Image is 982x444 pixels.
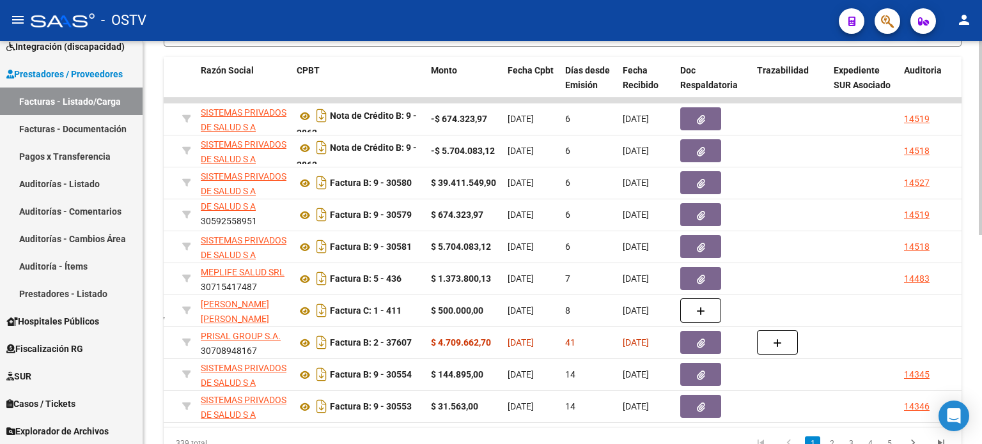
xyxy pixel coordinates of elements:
[201,297,286,324] div: 27289970962
[201,267,284,277] span: MEPLIFE SALUD SRL
[757,65,809,75] span: Trazabilidad
[508,146,534,156] span: [DATE]
[201,331,281,341] span: PRISAL GROUP S.A.
[10,12,26,27] mat-icon: menu
[431,337,491,348] strong: $ 4.709.662,70
[829,57,899,113] datatable-header-cell: Expediente SUR Asociado
[508,178,534,188] span: [DATE]
[313,137,330,158] i: Descargar documento
[623,337,649,348] span: [DATE]
[565,241,570,252] span: 6
[330,242,412,252] strong: Factura B: 9 - 30581
[565,369,575,379] span: 14
[618,57,675,113] datatable-header-cell: Fecha Recibido
[431,369,483,379] strong: $ 144.895,00
[313,332,330,353] i: Descargar documento
[623,146,649,156] span: [DATE]
[292,57,426,113] datatable-header-cell: CPBT
[313,236,330,257] i: Descargar documento
[623,305,649,316] span: [DATE]
[313,364,330,385] i: Descargar documento
[201,139,286,164] span: SISTEMAS PRIVADOS DE SALUD S A
[623,241,649,252] span: [DATE]
[431,210,483,220] strong: $ 674.323,97
[313,268,330,289] i: Descargar documento
[6,342,83,356] span: Fiscalización RG
[196,57,292,113] datatable-header-cell: Razón Social
[330,210,412,220] strong: Factura B: 9 - 30579
[508,65,554,75] span: Fecha Cpbt
[201,65,254,75] span: Razón Social
[623,401,649,411] span: [DATE]
[904,240,930,254] div: 14518
[834,65,891,90] span: Expediente SUR Asociado
[201,393,286,420] div: 30592558951
[623,369,649,379] span: [DATE]
[201,395,286,420] span: SISTEMAS PRIVADOS DE SALUD S A
[675,57,752,113] datatable-header-cell: Doc Respaldatoria
[431,65,457,75] span: Monto
[330,178,412,188] strong: Factura B: 9 - 30580
[313,105,330,126] i: Descargar documento
[904,399,930,414] div: 14346
[201,137,286,164] div: 30592558951
[508,305,534,316] span: [DATE]
[431,305,483,316] strong: $ 500.000,00
[565,114,570,124] span: 6
[904,272,930,286] div: 14483
[623,273,649,284] span: [DATE]
[330,338,412,348] strong: Factura B: 2 - 37607
[956,12,972,27] mat-icon: person
[623,65,659,90] span: Fecha Recibido
[101,6,146,34] span: - OSTV
[508,273,534,284] span: [DATE]
[6,369,31,383] span: SUR
[939,401,969,431] div: Open Intercom Messenger
[431,401,478,411] strong: $ 31.563,00
[752,57,829,113] datatable-header-cell: Trazabilidad
[680,65,738,90] span: Doc Respaldatoria
[330,370,412,380] strong: Factura B: 9 - 30554
[201,233,286,260] div: 30592558951
[6,314,99,328] span: Hospitales Públicos
[426,57,503,113] datatable-header-cell: Monto
[330,306,401,316] strong: Factura C: 1 - 411
[297,143,417,171] strong: Nota de Crédito B: 9 - 2863
[904,367,930,382] div: 14345
[201,265,286,292] div: 30715417487
[313,300,330,321] i: Descargar documento
[565,178,570,188] span: 6
[503,57,560,113] datatable-header-cell: Fecha Cpbt
[508,369,534,379] span: [DATE]
[6,40,125,54] span: Integración (discapacidad)
[565,401,575,411] span: 14
[201,299,269,324] span: [PERSON_NAME] [PERSON_NAME]
[201,361,286,388] div: 30592558951
[201,171,286,196] span: SISTEMAS PRIVADOS DE SALUD S A
[330,274,401,284] strong: Factura B: 5 - 436
[904,65,942,75] span: Auditoria
[201,363,286,388] span: SISTEMAS PRIVADOS DE SALUD S A
[904,208,930,222] div: 14519
[6,397,75,411] span: Casos / Tickets
[565,305,570,316] span: 8
[560,57,618,113] datatable-header-cell: Días desde Emisión
[508,114,534,124] span: [DATE]
[904,112,930,126] div: 14519
[201,329,286,356] div: 30708948167
[904,176,930,190] div: 14527
[508,337,534,348] span: [DATE]
[508,401,534,411] span: [DATE]
[6,424,109,438] span: Explorador de Archivos
[565,210,570,220] span: 6
[313,172,330,193] i: Descargar documento
[297,111,417,139] strong: Nota de Crédito B: 9 - 2862
[904,144,930,158] div: 14518
[623,210,649,220] span: [DATE]
[623,114,649,124] span: [DATE]
[565,337,575,348] span: 41
[330,402,412,412] strong: Factura B: 9 - 30553
[431,146,495,156] strong: -$ 5.704.083,12
[201,169,286,196] div: 30592558951
[565,65,610,90] span: Días desde Emisión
